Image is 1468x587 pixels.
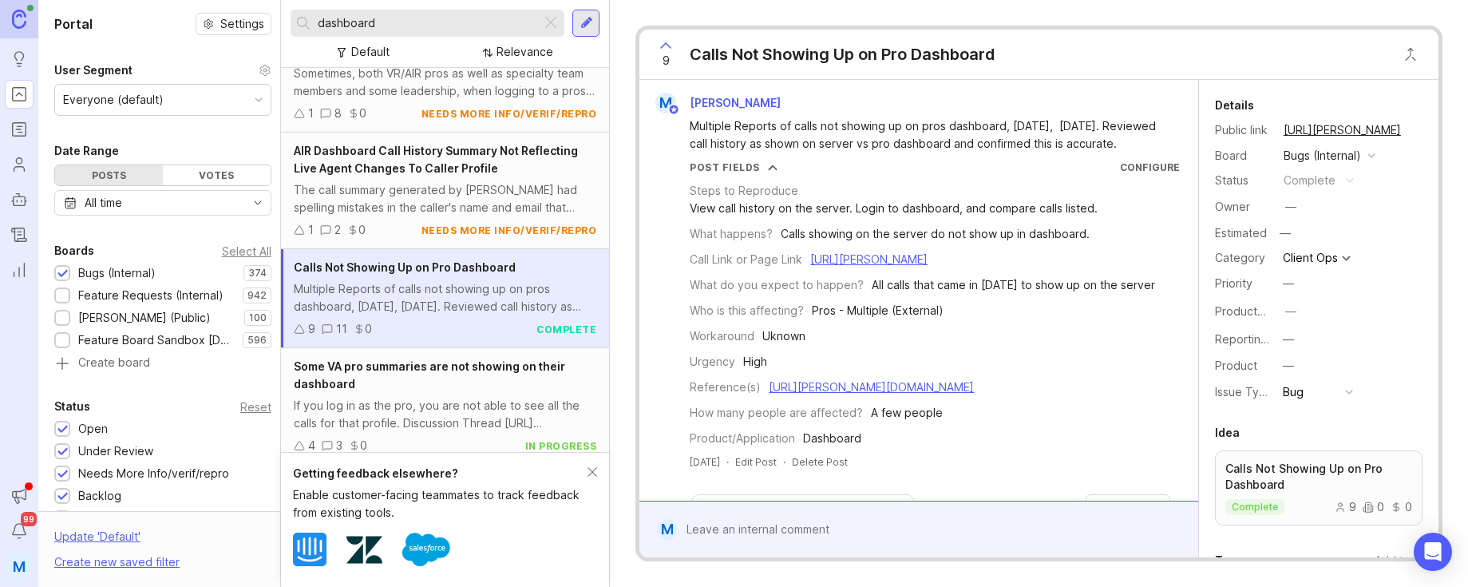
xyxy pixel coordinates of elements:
[249,311,267,324] p: 100
[281,249,609,348] a: Calls Not Showing Up on Pro DashboardMultiple Reports of calls not showing up on pros dashboard, ...
[5,115,34,144] a: Roadmaps
[792,455,848,469] div: Delete Post
[78,487,121,505] div: Backlog
[1215,121,1271,139] div: Public link
[5,45,34,73] a: Ideas
[781,225,1090,243] div: Calls showing on the server do not show up in dashboard.
[334,105,342,122] div: 8
[1283,331,1294,348] div: —
[5,256,34,284] a: Reporting
[1283,275,1294,292] div: —
[1215,450,1422,526] a: Calls Not Showing Up on Pro Dashboardcomplete900
[308,105,314,122] div: 1
[1285,198,1296,216] div: —
[655,93,676,113] div: M
[810,252,928,266] a: [URL][PERSON_NAME]
[690,302,804,319] div: Who is this affecting?
[54,397,90,416] div: Status
[690,456,720,468] time: [DATE]
[5,220,34,249] a: Changelog
[690,96,781,109] span: [PERSON_NAME]
[334,221,341,239] div: 2
[78,420,108,438] div: Open
[690,200,1098,217] div: View call history on the server. Login to dashboard, and compare calls listed.
[293,465,588,482] div: Getting feedback elsewhere?
[1335,502,1356,513] div: 9
[803,430,861,447] div: Dashboard
[762,327,805,345] div: Uknown
[78,287,224,304] div: Feature Requests (Internal)
[5,517,34,545] button: Notifications
[1284,172,1335,189] div: complete
[220,16,264,32] span: Settings
[735,455,777,469] div: Edit Post
[1232,501,1278,514] p: complete
[690,455,720,469] a: [DATE]
[871,404,943,422] div: A few people
[358,221,366,239] div: 0
[54,14,93,34] h1: Portal
[196,13,271,35] button: Settings
[1275,223,1296,244] div: —
[1395,38,1426,70] button: Close button
[294,65,596,100] div: Sometimes, both VR/AIR pros as well as specialty team members and some leadership, when logging t...
[690,404,863,422] div: How many people are affected?
[222,247,271,256] div: Select All
[12,10,26,28] img: Canny Home
[54,528,140,553] div: Update ' Default '
[1283,252,1338,264] div: Client Ops
[497,43,553,61] div: Relevance
[365,320,372,338] div: 0
[78,465,229,482] div: Needs More Info/verif/repro
[78,442,153,460] div: Under Review
[1215,228,1267,239] div: Estimated
[1215,359,1257,372] label: Product
[872,276,1155,294] div: All calls that came in [DATE] to show up on the server
[1215,304,1300,318] label: ProductboardID
[690,43,995,65] div: Calls Not Showing Up on Pro Dashboard
[294,144,578,175] span: AIR Dashboard Call History Summary Not Reflecting Live Agent Changes To Caller Profile
[54,61,133,80] div: User Segment
[78,331,235,349] div: Feature Board Sandbox [DATE]
[690,251,802,268] div: Call Link or Page Link
[690,117,1165,153] div: Multiple Reports of calls not showing up on pros dashboard, [DATE], [DATE]. Reviewed call history...
[5,482,34,510] button: Announcements
[281,133,609,249] a: AIR Dashboard Call History Summary Not Reflecting Live Agent Changes To Caller ProfileThe call su...
[248,267,267,280] p: 374
[5,80,34,109] a: Portal
[402,526,450,573] img: Salesforce logo
[1391,502,1412,513] div: 0
[1414,533,1452,571] div: Open Intercom Messenger
[21,512,37,526] span: 99
[281,348,609,465] a: Some VA pro summaries are not showing on their dashboardIf you log in as the pro, you are not abl...
[240,403,271,411] div: Reset
[308,221,314,239] div: 1
[294,181,596,216] div: The call summary generated by [PERSON_NAME] had spelling mistakes in the caller's name and email ...
[1375,552,1422,569] div: Add tags
[163,165,271,185] div: Votes
[54,241,94,260] div: Boards
[78,264,156,282] div: Bugs (Internal)
[54,141,119,161] div: Date Range
[1215,96,1254,115] div: Details
[1215,147,1271,165] div: Board
[308,320,315,338] div: 9
[318,14,535,32] input: Search...
[690,161,778,174] button: Post Fields
[1215,423,1240,442] div: Idea
[336,437,342,454] div: 3
[294,359,565,391] span: Some VA pro summaries are not showing on their dashboard
[360,437,367,454] div: 0
[336,320,347,338] div: 11
[1284,147,1361,165] div: Bugs (Internal)
[5,185,34,214] a: Autopilot
[783,455,785,469] div: ·
[55,165,163,185] div: Posts
[726,455,729,469] div: ·
[421,224,597,237] div: needs more info/verif/repro
[1283,357,1294,375] div: —
[657,519,677,540] div: M
[1215,198,1271,216] div: Owner
[247,334,267,347] p: 596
